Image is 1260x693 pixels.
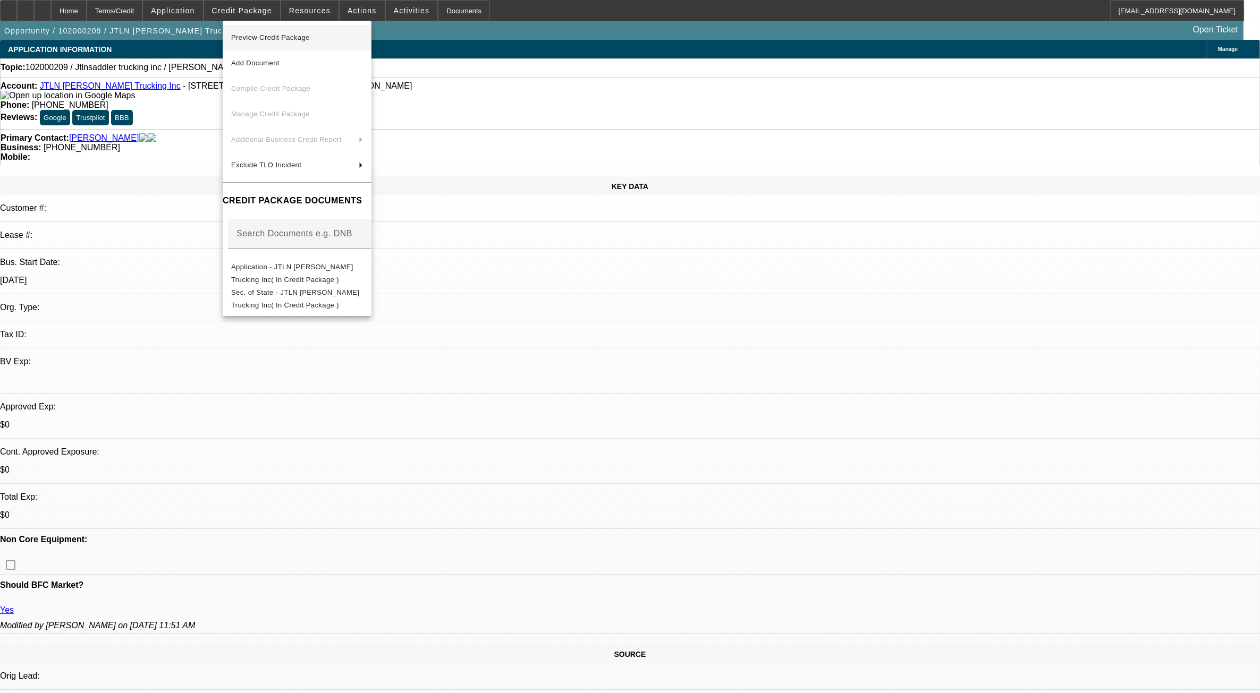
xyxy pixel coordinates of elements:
[223,260,371,286] button: Application - JTLN Saddler Trucking Inc( In Credit Package )
[231,288,359,309] span: Sec. of State - JTLN [PERSON_NAME] Trucking Inc( In Credit Package )
[231,262,353,283] span: Application - JTLN [PERSON_NAME] Trucking Inc( In Credit Package )
[231,59,280,67] span: Add Document
[223,194,371,207] h4: CREDIT PACKAGE DOCUMENTS
[236,228,352,237] mat-label: Search Documents e.g. DNB
[231,161,301,169] span: Exclude TLO Incident
[231,33,310,41] span: Preview Credit Package
[223,286,371,311] button: Sec. of State - JTLN Saddler Trucking Inc( In Credit Package )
